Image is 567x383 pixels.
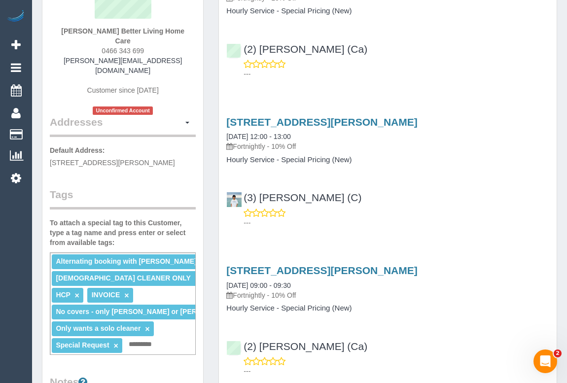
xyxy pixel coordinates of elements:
[56,291,70,299] span: HCP
[61,27,184,45] strong: [PERSON_NAME] Better Living Home Care
[50,187,196,209] legend: Tags
[50,159,175,167] span: [STREET_ADDRESS][PERSON_NAME]
[226,156,549,164] h4: Hourly Service - Special Pricing (New)
[50,145,105,155] label: Default Address:
[226,116,417,128] a: [STREET_ADDRESS][PERSON_NAME]
[102,47,144,55] span: 0466 343 699
[195,275,200,283] a: ×
[226,304,549,313] h4: Hourly Service - Special Pricing (New)
[226,133,290,140] a: [DATE] 12:00 - 13:00
[244,218,549,228] p: ---
[226,141,549,151] p: Fortnightly - 10% Off
[113,342,118,350] a: ×
[56,257,196,265] span: Alternating booking with [PERSON_NAME]
[226,7,549,15] h4: Hourly Service - Special Pricing (New)
[64,57,182,74] a: [PERSON_NAME][EMAIL_ADDRESS][DOMAIN_NAME]
[92,291,120,299] span: INVOICE
[145,325,149,333] a: ×
[226,341,367,352] a: (2) [PERSON_NAME] (Ca)
[533,349,557,373] iframe: Intercom live chat
[56,308,238,315] span: No covers - only [PERSON_NAME] or [PERSON_NAME]
[226,43,367,55] a: (2) [PERSON_NAME] (Ca)
[6,10,26,24] img: Automaid Logo
[244,366,549,376] p: ---
[244,69,549,79] p: ---
[226,265,417,276] a: [STREET_ADDRESS][PERSON_NAME]
[226,281,290,289] a: [DATE] 09:00 - 09:30
[56,274,190,282] span: [DEMOGRAPHIC_DATA] CLEANER ONLY
[50,218,196,247] label: To attach a special tag to this Customer, type a tag name and press enter or select from availabl...
[56,324,141,332] span: Only wants a solo cleaner
[93,106,153,115] span: Unconfirmed Account
[124,291,129,300] a: ×
[56,341,109,349] span: Special Request
[226,290,549,300] p: Fortnightly - 10% Off
[227,192,242,207] img: (3) Himasha Amarasinghe (C)
[226,192,361,203] a: (3) [PERSON_NAME] (C)
[554,349,562,357] span: 2
[87,86,159,94] span: Customer since [DATE]
[75,291,79,300] a: ×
